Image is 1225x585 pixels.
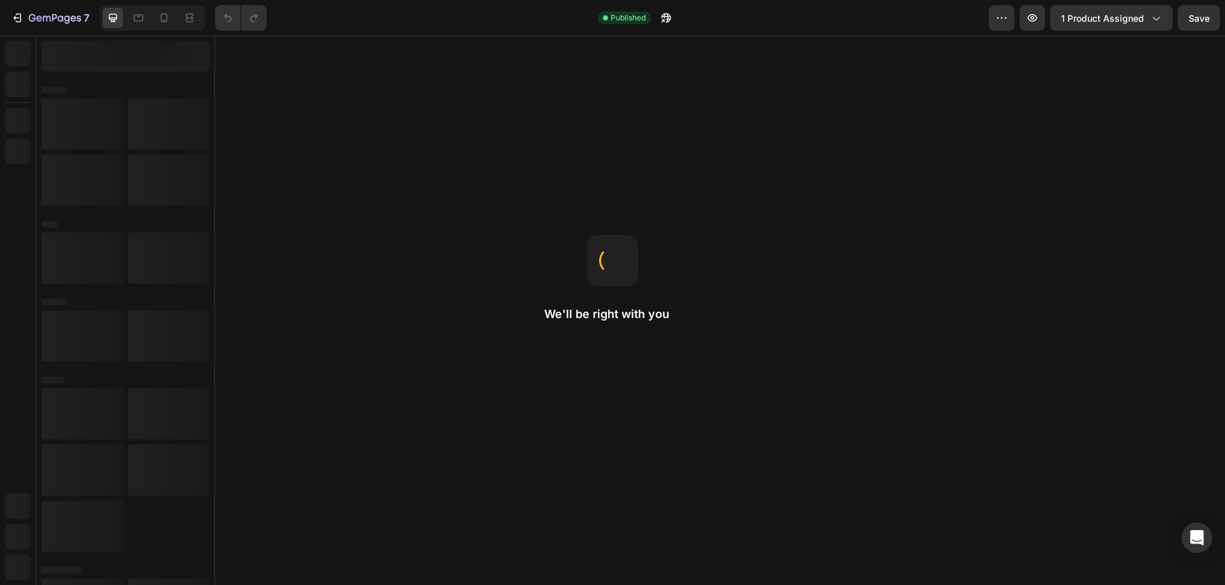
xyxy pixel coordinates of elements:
[84,10,89,26] p: 7
[1050,5,1173,31] button: 1 product assigned
[611,12,646,24] span: Published
[1061,11,1144,25] span: 1 product assigned
[215,5,267,31] div: Undo/Redo
[544,307,681,322] h2: We'll be right with you
[5,5,95,31] button: 7
[1178,5,1220,31] button: Save
[1189,13,1210,24] span: Save
[1182,522,1212,553] div: Open Intercom Messenger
